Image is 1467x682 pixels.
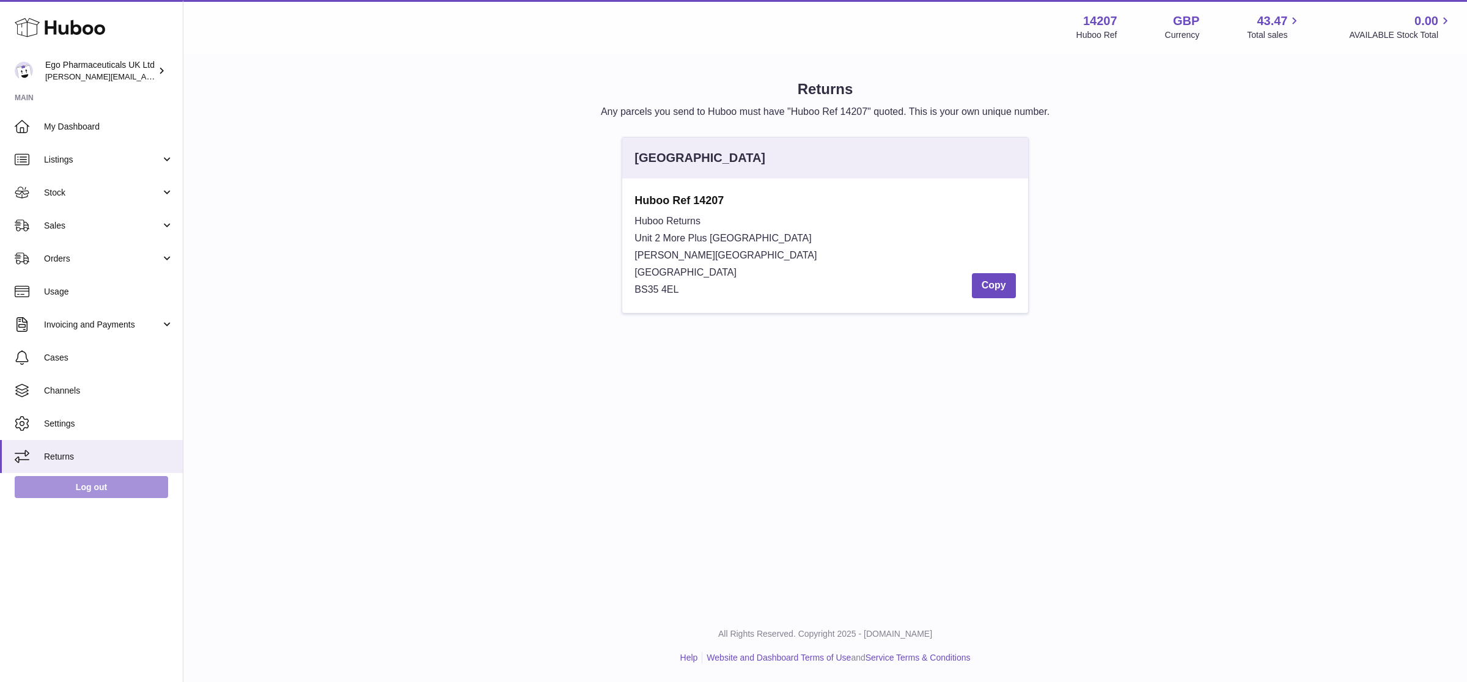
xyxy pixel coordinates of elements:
a: Log out [15,476,168,498]
a: Help [680,653,698,662]
button: Copy [972,273,1016,298]
span: Sales [44,220,161,232]
span: 0.00 [1414,13,1438,29]
span: Settings [44,418,174,430]
a: 43.47 Total sales [1247,13,1301,41]
strong: Huboo Ref 14207 [634,193,1015,208]
span: Cases [44,352,174,364]
span: [PERSON_NAME][EMAIL_ADDRESS][PERSON_NAME][DOMAIN_NAME] [45,71,311,81]
div: Currency [1165,29,1200,41]
div: Huboo Ref [1076,29,1117,41]
span: Orders [44,253,161,265]
img: jane.bates@egopharm.com [15,62,33,80]
span: Channels [44,385,174,397]
strong: GBP [1173,13,1199,29]
span: Listings [44,154,161,166]
span: Returns [44,451,174,463]
li: and [702,652,970,664]
p: All Rights Reserved. Copyright 2025 - [DOMAIN_NAME] [193,628,1457,640]
span: BS35 4EL [634,284,678,295]
span: Total sales [1247,29,1301,41]
span: Unit 2 More Plus [GEOGRAPHIC_DATA] [634,233,811,243]
p: Any parcels you send to Huboo must have "Huboo Ref 14207" quoted. This is your own unique number. [203,105,1447,119]
span: My Dashboard [44,121,174,133]
span: Huboo Returns [634,216,700,226]
strong: 14207 [1083,13,1117,29]
a: Website and Dashboard Terms of Use [707,653,851,662]
span: AVAILABLE Stock Total [1349,29,1452,41]
h1: Returns [203,79,1447,99]
span: Invoicing and Payments [44,319,161,331]
span: 43.47 [1257,13,1287,29]
a: 0.00 AVAILABLE Stock Total [1349,13,1452,41]
span: Stock [44,187,161,199]
span: Usage [44,286,174,298]
a: Service Terms & Conditions [866,653,971,662]
span: [PERSON_NAME][GEOGRAPHIC_DATA] [634,250,817,260]
div: Ego Pharmaceuticals UK Ltd [45,59,155,82]
div: [GEOGRAPHIC_DATA] [634,150,765,166]
span: [GEOGRAPHIC_DATA] [634,267,737,277]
